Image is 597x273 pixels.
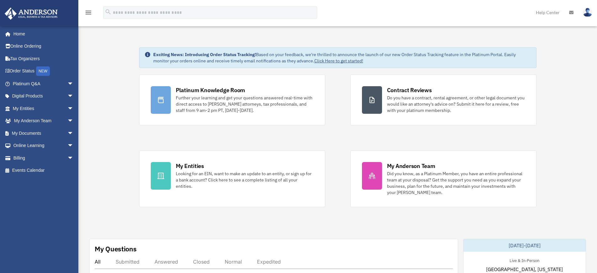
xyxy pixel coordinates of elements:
div: NEW [36,66,50,76]
a: Order StatusNEW [4,65,83,78]
div: My Questions [95,244,137,254]
div: Submitted [116,259,139,265]
div: All [95,259,101,265]
a: menu [85,11,92,16]
div: My Anderson Team [387,162,435,170]
div: Normal [225,259,242,265]
strong: Exciting News: Introducing Order Status Tracking! [153,52,256,57]
div: Do you have a contract, rental agreement, or other legal document you would like an attorney's ad... [387,95,525,113]
i: menu [85,9,92,16]
span: arrow_drop_down [67,90,80,103]
a: My Entitiesarrow_drop_down [4,102,83,115]
span: arrow_drop_down [67,115,80,128]
span: [GEOGRAPHIC_DATA], [US_STATE] [486,265,563,273]
div: [DATE]-[DATE] [463,239,586,252]
a: My Documentsarrow_drop_down [4,127,83,139]
div: Platinum Knowledge Room [176,86,245,94]
span: arrow_drop_down [67,152,80,165]
span: arrow_drop_down [67,139,80,152]
a: My Anderson Teamarrow_drop_down [4,115,83,127]
a: My Anderson Team Did you know, as a Platinum Member, you have an entire professional team at your... [350,150,537,207]
i: search [105,8,112,15]
div: Live & In-Person [505,257,544,263]
a: Tax Organizers [4,52,83,65]
a: My Entities Looking for an EIN, want to make an update to an entity, or sign up for a bank accoun... [139,150,325,207]
div: Did you know, as a Platinum Member, you have an entire professional team at your disposal? Get th... [387,171,525,196]
div: Looking for an EIN, want to make an update to an entity, or sign up for a bank account? Click her... [176,171,314,189]
a: Contract Reviews Do you have a contract, rental agreement, or other legal document you would like... [350,75,537,125]
a: Online Ordering [4,40,83,53]
a: Events Calendar [4,164,83,177]
span: arrow_drop_down [67,102,80,115]
div: My Entities [176,162,204,170]
a: Online Learningarrow_drop_down [4,139,83,152]
a: Platinum Q&Aarrow_drop_down [4,77,83,90]
div: Based on your feedback, we're thrilled to announce the launch of our new Order Status Tracking fe... [153,51,531,64]
a: Digital Productsarrow_drop_down [4,90,83,102]
div: Closed [193,259,210,265]
div: Expedited [257,259,281,265]
a: Home [4,28,80,40]
a: Platinum Knowledge Room Further your learning and get your questions answered real-time with dire... [139,75,325,125]
span: arrow_drop_down [67,127,80,140]
a: Click Here to get started! [314,58,363,64]
img: User Pic [583,8,592,17]
div: Further your learning and get your questions answered real-time with direct access to [PERSON_NAM... [176,95,314,113]
img: Anderson Advisors Platinum Portal [3,8,60,20]
div: Answered [154,259,178,265]
a: Billingarrow_drop_down [4,152,83,164]
span: arrow_drop_down [67,77,80,90]
div: Contract Reviews [387,86,432,94]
